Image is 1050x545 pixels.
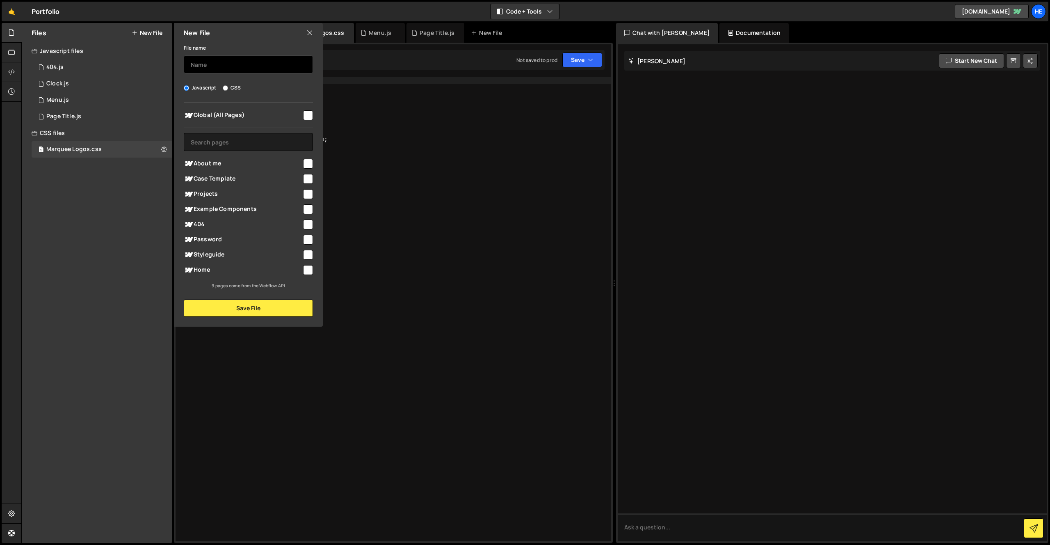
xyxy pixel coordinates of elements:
span: 404 [184,220,302,229]
span: Home [184,265,302,275]
div: CSS files [22,125,172,141]
span: Projects [184,189,302,199]
div: 16487/44687.js [32,92,172,108]
h2: Files [32,28,46,37]
a: 🤙 [2,2,22,21]
span: Case Template [184,174,302,184]
input: Javascript [184,85,189,91]
span: 1 [39,147,43,153]
span: Example Components [184,204,302,214]
div: Not saved to prod [516,57,557,64]
div: 16487/44685.js [32,108,175,125]
div: Documentation [719,23,789,43]
div: Page Title.js [46,113,81,120]
button: Start new chat [939,53,1004,68]
label: File name [184,44,206,52]
div: New File [471,29,505,37]
h2: New File [184,28,210,37]
label: CSS [223,84,241,92]
div: 404.js [46,64,64,71]
button: New File [132,30,162,36]
h2: [PERSON_NAME] [628,57,685,65]
button: Code + Tools [491,4,559,19]
div: Page Title.js [420,29,454,37]
button: Save File [184,300,313,317]
a: He [1031,4,1046,19]
input: Search pages [184,133,313,151]
div: Marquee Logos.css [46,146,102,153]
span: About me [184,159,302,169]
div: Menu.js [369,29,391,37]
span: Styleguide [184,250,302,260]
span: Password [184,235,302,245]
div: Menu.js [46,96,69,104]
label: Javascript [184,84,217,92]
div: Javascript files [22,43,172,59]
input: Name [184,55,313,73]
div: Portfolio [32,7,59,16]
div: 16487/44689.js [32,76,172,92]
div: 16487/44736.js [32,59,172,76]
input: CSS [223,85,228,91]
div: Chat with [PERSON_NAME] [616,23,718,43]
div: Clock.js [46,80,69,87]
div: 16487/44688.css [32,141,172,158]
button: Save [562,53,602,67]
a: [DOMAIN_NAME] [955,4,1029,19]
span: Global (All Pages) [184,110,302,120]
small: 9 pages come from the Webflow API [212,283,285,289]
